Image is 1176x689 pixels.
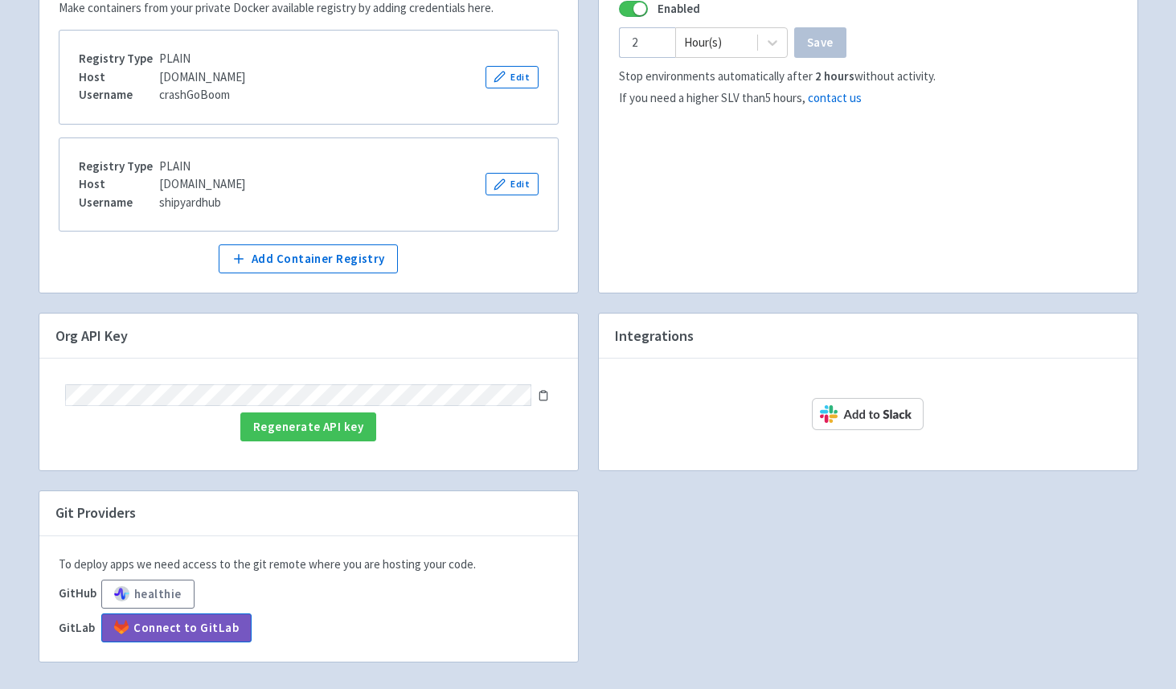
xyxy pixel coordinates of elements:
a: Connect to GitLab [101,613,252,642]
b: GitLab [59,620,95,635]
button: Regenerate API key [240,412,376,441]
b: Registry Type [79,51,153,66]
b: Username [79,195,133,210]
b: 2 hours [815,68,854,84]
h4: Org API Key [39,314,578,359]
button: healthie [101,580,195,609]
div: Stop environments automatically after without activity. [619,68,1117,86]
h4: Integrations [599,314,1137,359]
button: Edit [486,66,539,88]
div: crashGoBoom [79,86,245,105]
b: Username [79,87,133,102]
input: - [619,27,675,58]
h4: Git Providers [39,491,578,536]
div: PLAIN [79,158,245,176]
img: Add to Slack [812,398,924,430]
button: Add Container Registry [219,244,398,273]
div: If you need a higher SLV than 5 hours , [619,89,1117,108]
div: shipyardhub [79,194,245,212]
div: [DOMAIN_NAME] [79,68,245,87]
button: Edit [486,173,539,195]
b: Host [79,176,105,191]
button: Save [794,27,846,58]
a: contact us [808,90,862,105]
b: GitHub [59,585,96,601]
p: To deploy apps we need access to the git remote where you are hosting your code. [59,556,559,574]
b: Registry Type [79,158,153,174]
div: PLAIN [79,50,245,68]
b: Host [79,69,105,84]
div: [DOMAIN_NAME] [79,175,245,194]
